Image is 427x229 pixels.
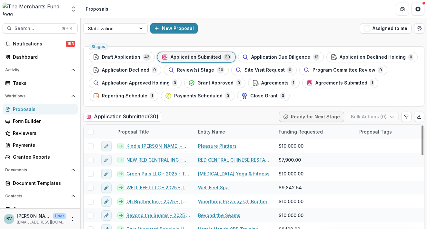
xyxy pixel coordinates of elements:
[126,170,190,177] a: Green Pals LLC - 2025 - TMF 2025 Stabilization Grant Program
[174,93,223,99] span: Payments Scheduled
[279,143,303,149] span: $10,000.00
[126,156,190,163] a: NEW RED CENTRAL INC - 2025 - TMF 2025 Stabilization Grant Program
[401,112,412,122] button: Edit table settings
[89,52,155,62] button: Draft Application42
[3,78,78,88] a: Tasks
[3,23,78,34] button: Search...
[89,65,161,75] button: Application Declined0
[347,112,399,122] button: Bulk Actions (0)
[3,3,66,15] img: The Merchants Fund logo
[89,91,158,101] button: Reporting Schedule1
[13,80,73,86] div: Tasks
[414,23,424,34] button: Open table manager
[412,3,424,15] button: Get Help
[279,198,303,205] span: $10,000.00
[150,92,154,99] span: 1
[3,39,78,49] button: Notifications193
[157,52,235,62] button: Application Submitted30
[194,125,275,139] div: Entity Name
[355,128,396,135] div: Proposal Tags
[13,154,73,160] div: Grantee Reports
[184,78,245,88] button: Grant Approved0
[101,155,112,165] button: edit
[101,196,112,207] button: edit
[102,80,170,86] span: Application Approved Holding
[3,178,78,188] a: Document Templates
[3,165,78,175] button: Open Documents
[3,52,78,62] a: Dashboard
[102,93,147,99] span: Reporting Schedule
[69,3,78,15] button: Open entity switcher
[238,52,324,62] button: Application Due Diligence13
[114,125,194,139] div: Proposal Title
[236,79,241,86] span: 0
[5,68,69,72] span: Activity
[3,204,78,214] a: Grantees
[251,55,310,60] span: Application Due Diligence
[15,26,58,31] span: Search...
[161,91,234,101] button: Payments Scheduled0
[83,4,111,14] nav: breadcrumb
[275,128,327,135] div: Funding Requested
[279,184,302,191] span: $9,842.54
[248,78,300,88] button: Agreements1
[86,5,108,12] div: Proposals
[172,79,177,86] span: 0
[101,169,112,179] button: edit
[198,143,237,149] a: Pleasure Platters
[217,66,224,74] span: 20
[279,212,303,219] span: $10,000.00
[101,183,112,193] button: edit
[408,54,413,61] span: 0
[101,141,112,151] button: edit
[231,65,297,75] button: Site Visit Request0
[13,54,73,60] div: Dashboard
[194,128,229,135] div: Entity Name
[61,25,74,32] div: ⌘ + K
[280,92,285,99] span: 0
[3,191,78,201] button: Open Contacts
[126,184,190,191] a: WELL FEET LLC - 2025 - TMF 2025 Stabilization Grant Program
[3,65,78,75] button: Open Activity
[244,67,285,73] span: Site Visit Request
[13,142,73,148] div: Payments
[261,80,289,86] span: Agreements
[53,213,66,219] p: User
[313,54,320,61] span: 13
[171,55,221,60] span: Application Submitted
[126,143,190,149] a: Kindle [PERSON_NAME] - 2025 - TMF 2025 Stabilization Grant Program
[6,217,12,221] div: Rachael Viscidy
[3,104,78,114] a: Proposals
[3,91,78,101] button: Open Workflows
[69,215,76,223] button: More
[223,54,231,61] span: 30
[414,112,424,122] button: Export table data
[197,80,233,86] span: Grant Approved
[279,112,344,122] button: Ready for Next Stage
[126,198,190,205] a: Oh Brother Inc - 2025 - TMF 2025 Stabilization Grant Program
[102,55,140,60] span: Draft Application
[287,66,293,74] span: 0
[177,67,214,73] span: Review(s) Stage
[250,93,278,99] span: Close Grant
[126,212,190,219] a: Beyond the Seams - 2025 - TMF 2025 Stabilization Grant Program
[237,91,290,101] button: Close Grant0
[360,23,412,34] button: Assigned to me
[17,219,66,225] p: [EMAIL_ADDRESS][DOMAIN_NAME]
[279,156,301,163] span: $7,900.00
[13,180,73,186] div: Document Templates
[275,125,355,139] div: Funding Requested
[198,170,270,177] a: [MEDICAL_DATA] Yoga & Fitness
[302,78,378,88] button: Agreements Submitted1
[299,65,387,75] button: Program Committee Review0
[291,79,295,86] span: 1
[198,184,229,191] a: Well Feet Spa
[370,79,374,86] span: 1
[5,94,69,98] span: Workflows
[66,41,75,47] span: 193
[279,170,303,177] span: $10,000.00
[198,198,267,205] a: Woodfired Pizza by Oh Brother
[89,78,182,88] button: Application Approved Holding0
